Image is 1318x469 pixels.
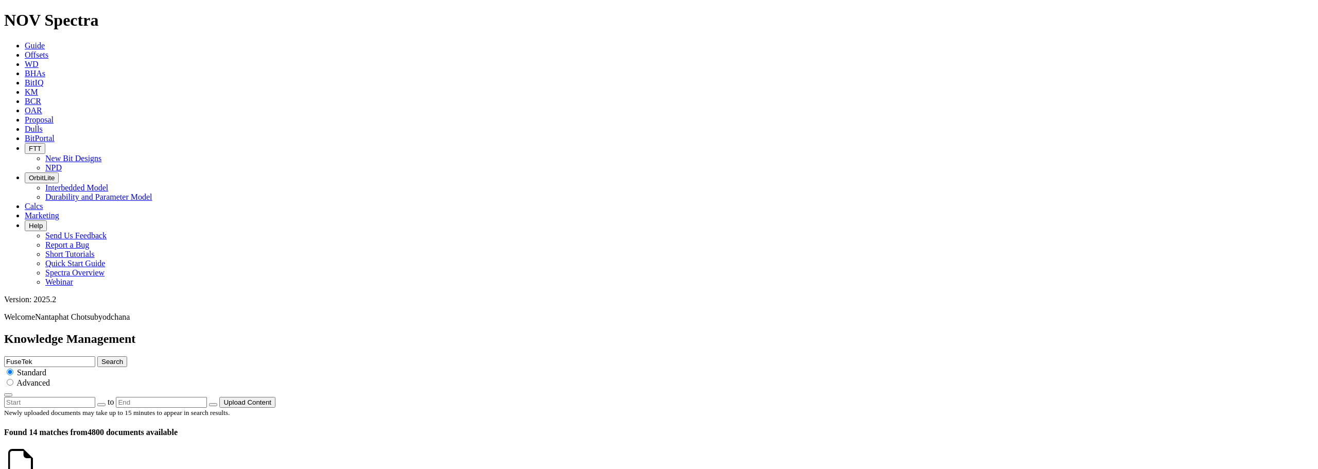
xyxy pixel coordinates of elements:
[25,211,59,220] a: Marketing
[45,183,108,192] a: Interbedded Model
[25,202,43,211] a: Calcs
[45,240,89,249] a: Report a Bug
[45,268,105,277] a: Spectra Overview
[219,397,275,408] button: Upload Content
[25,88,38,96] a: KM
[4,332,1314,346] h2: Knowledge Management
[45,231,107,240] a: Send Us Feedback
[45,163,62,172] a: NPD
[45,259,105,268] a: Quick Start Guide
[25,41,45,50] a: Guide
[97,356,127,367] button: Search
[25,134,55,143] a: BitPortal
[4,409,230,416] small: Newly uploaded documents may take up to 15 minutes to appear in search results.
[25,125,43,133] a: Dulls
[4,428,88,437] span: Found 14 matches from
[25,97,41,106] a: BCR
[25,50,48,59] a: Offsets
[35,312,130,321] span: Nantaphat Chotsubyodchana
[4,397,95,408] input: Start
[29,145,41,152] span: FTT
[25,172,59,183] button: OrbitLite
[25,143,45,154] button: FTT
[4,295,1314,304] div: Version: 2025.2
[45,250,95,258] a: Short Tutorials
[4,312,1314,322] p: Welcome
[29,174,55,182] span: OrbitLite
[4,11,1314,30] h1: NOV Spectra
[25,69,45,78] a: BHAs
[17,368,46,377] span: Standard
[16,378,50,387] span: Advanced
[25,78,43,87] a: BitIQ
[25,115,54,124] a: Proposal
[45,154,101,163] a: New Bit Designs
[45,277,73,286] a: Webinar
[108,397,114,406] span: to
[25,220,47,231] button: Help
[45,193,152,201] a: Durability and Parameter Model
[25,60,39,68] a: WD
[4,428,1314,437] h4: 4800 documents available
[116,397,207,408] input: End
[4,356,95,367] input: e.g. Smoothsteer Record
[25,106,42,115] a: OAR
[29,222,43,230] span: Help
